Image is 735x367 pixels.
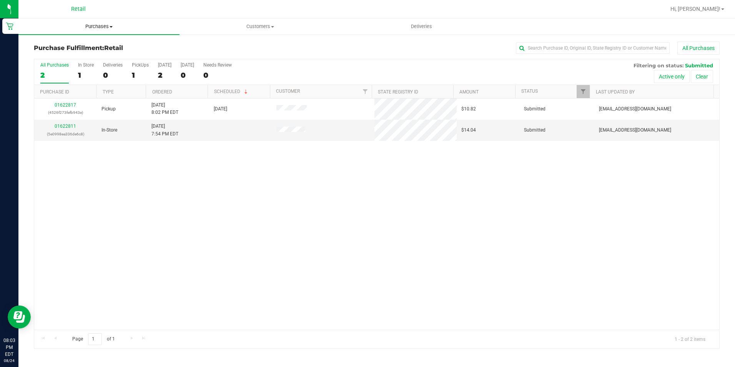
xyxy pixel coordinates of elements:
[158,71,171,80] div: 2
[132,71,149,80] div: 1
[103,62,123,68] div: Deliveries
[18,18,180,35] a: Purchases
[40,89,69,95] a: Purchase ID
[577,85,589,98] a: Filter
[691,70,713,83] button: Clear
[599,105,671,113] span: [EMAIL_ADDRESS][DOMAIN_NAME]
[516,42,670,54] input: Search Purchase ID, Original ID, State Registry ID or Customer Name...
[132,62,149,68] div: PickUps
[203,62,232,68] div: Needs Review
[55,123,76,129] a: 01622811
[151,102,178,116] span: [DATE] 8:02 PM EDT
[39,109,92,116] p: (4526f273fefb943e)
[180,23,340,30] span: Customers
[214,105,227,113] span: [DATE]
[654,70,690,83] button: Active only
[78,71,94,80] div: 1
[214,89,249,94] a: Scheduled
[8,305,31,329] iframe: Resource center
[359,85,372,98] a: Filter
[459,89,479,95] a: Amount
[524,127,545,134] span: Submitted
[101,105,116,113] span: Pickup
[341,18,502,35] a: Deliveries
[18,23,180,30] span: Purchases
[596,89,635,95] a: Last Updated By
[6,22,13,30] inline-svg: Retail
[181,71,194,80] div: 0
[78,62,94,68] div: In Store
[66,333,121,345] span: Page of 1
[461,127,476,134] span: $14.04
[71,6,86,12] span: Retail
[101,127,117,134] span: In-Store
[40,62,69,68] div: All Purchases
[39,130,92,138] p: (5e0998ea336de6c8)
[677,42,720,55] button: All Purchases
[40,71,69,80] div: 2
[461,105,476,113] span: $10.82
[685,62,713,68] span: Submitted
[670,6,720,12] span: Hi, [PERSON_NAME]!
[378,89,418,95] a: State Registry ID
[524,105,545,113] span: Submitted
[34,45,263,52] h3: Purchase Fulfillment:
[203,71,232,80] div: 0
[103,89,114,95] a: Type
[104,44,123,52] span: Retail
[668,333,712,345] span: 1 - 2 of 2 items
[3,358,15,364] p: 08/24
[401,23,442,30] span: Deliveries
[276,88,300,94] a: Customer
[55,102,76,108] a: 01622817
[3,337,15,358] p: 08:03 PM EDT
[151,123,178,137] span: [DATE] 7:54 PM EDT
[158,62,171,68] div: [DATE]
[88,333,102,345] input: 1
[634,62,683,68] span: Filtering on status:
[152,89,172,95] a: Ordered
[181,62,194,68] div: [DATE]
[180,18,341,35] a: Customers
[521,88,538,94] a: Status
[103,71,123,80] div: 0
[599,127,671,134] span: [EMAIL_ADDRESS][DOMAIN_NAME]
